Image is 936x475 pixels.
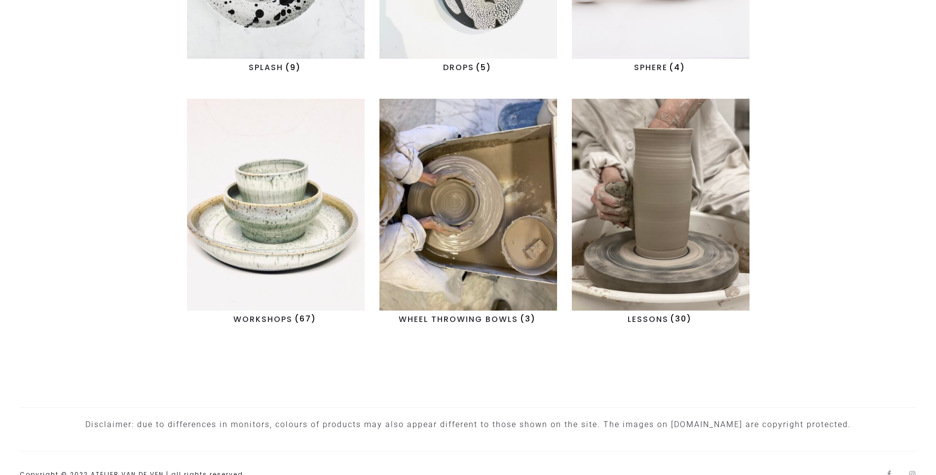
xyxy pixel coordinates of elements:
[668,60,687,75] mark: (4)
[572,99,749,328] a: Visit product category LESSONS
[379,99,557,311] img: WHEEL THROWING BOWLS
[572,59,749,76] h2: SPHERE
[293,312,317,326] mark: (67)
[379,311,557,328] h2: WHEEL THROWING BOWLS
[474,60,493,75] mark: (5)
[187,311,365,328] h2: WORKSHOPS
[379,59,557,76] h2: DROPS
[187,99,365,328] a: Visit product category WORKSHOPS
[572,311,749,328] h2: LESSONS
[283,60,302,75] mark: (9)
[572,99,749,311] img: LESSONS
[187,59,365,76] h2: SPLASH
[518,312,537,326] mark: (3)
[187,99,365,311] img: WORKSHOPS
[379,99,557,328] a: Visit product category WHEEL THROWING BOWLS
[669,312,693,326] mark: (30)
